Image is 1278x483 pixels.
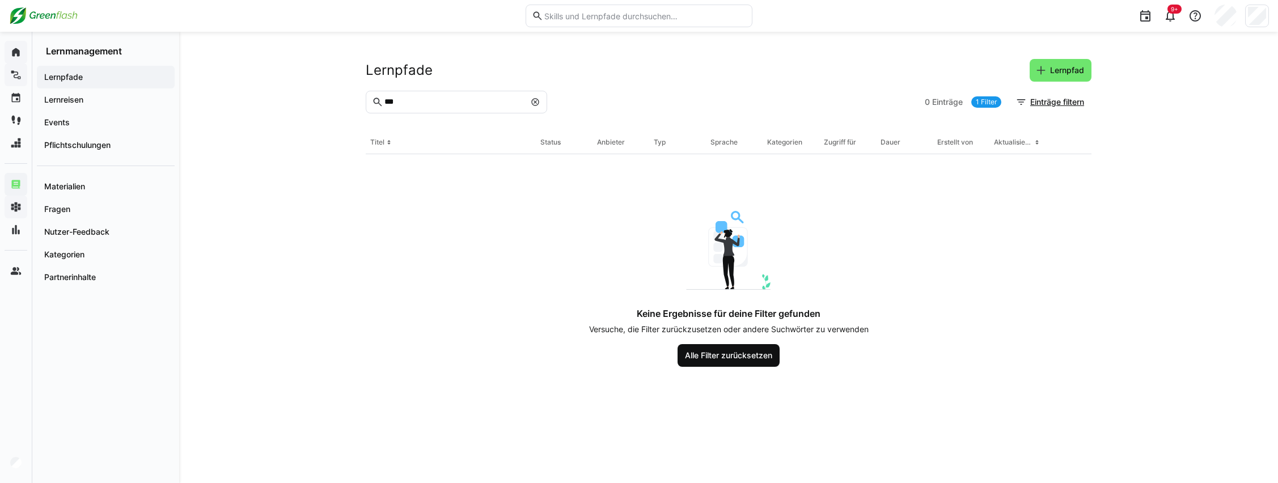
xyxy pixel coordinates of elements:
[1171,6,1178,12] span: 9+
[637,308,820,319] h4: Keine Ergebnisse für deine Filter gefunden
[937,138,973,147] div: Erstellt von
[994,138,1032,147] div: Aktualisiert am
[1029,96,1086,108] span: Einträge filtern
[1030,59,1091,82] button: Lernpfad
[1010,91,1091,113] button: Einträge filtern
[589,324,869,335] p: Versuche, die Filter zurückzusetzen oder andere Suchwörter zu verwenden
[767,138,802,147] div: Kategorien
[540,138,561,147] div: Status
[881,138,900,147] div: Dauer
[654,138,666,147] div: Typ
[971,96,1001,108] a: 1 Filter
[678,344,780,367] button: Alle Filter zurücksetzen
[932,96,963,108] span: Einträge
[925,96,930,108] span: 0
[683,350,774,361] span: Alle Filter zurücksetzen
[710,138,738,147] div: Sprache
[597,138,625,147] div: Anbieter
[370,138,384,147] div: Titel
[543,11,746,21] input: Skills und Lernpfade durchsuchen…
[366,62,433,79] h2: Lernpfade
[1048,65,1086,76] span: Lernpfad
[824,138,856,147] div: Zugriff für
